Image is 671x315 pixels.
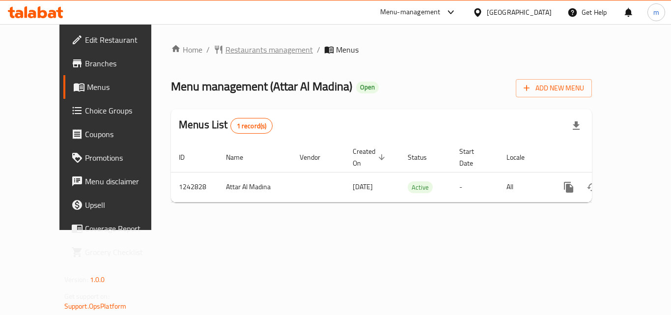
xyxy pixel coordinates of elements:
span: Add New Menu [524,82,584,94]
span: Open [356,83,379,91]
table: enhanced table [171,143,659,202]
span: ID [179,151,197,163]
span: Get support on: [64,290,110,303]
a: Menus [63,75,171,99]
li: / [317,44,320,56]
span: Edit Restaurant [85,34,164,46]
a: Restaurants management [214,44,313,56]
span: Vendor [300,151,333,163]
button: Add New Menu [516,79,592,97]
a: Coverage Report [63,217,171,240]
span: Start Date [459,145,487,169]
span: Created On [353,145,388,169]
td: Attar Al Madina [218,172,292,202]
a: Menu disclaimer [63,170,171,193]
a: Home [171,44,202,56]
span: Coupons [85,128,164,140]
span: Menu disclaimer [85,175,164,187]
span: Restaurants management [225,44,313,56]
span: Status [408,151,440,163]
span: Upsell [85,199,164,211]
div: Open [356,82,379,93]
a: Choice Groups [63,99,171,122]
span: Version: [64,273,88,286]
span: Active [408,182,433,193]
span: Branches [85,57,164,69]
a: Support.OpsPlatform [64,300,127,313]
span: Menus [336,44,359,56]
div: [GEOGRAPHIC_DATA] [487,7,552,18]
a: Promotions [63,146,171,170]
span: Name [226,151,256,163]
span: Coverage Report [85,223,164,234]
div: Export file [564,114,588,138]
span: Promotions [85,152,164,164]
button: more [557,175,581,199]
a: Upsell [63,193,171,217]
a: Coupons [63,122,171,146]
td: 1242828 [171,172,218,202]
span: m [653,7,659,18]
button: Change Status [581,175,604,199]
div: Menu-management [380,6,441,18]
a: Branches [63,52,171,75]
li: / [206,44,210,56]
h2: Menus List [179,117,273,134]
a: Edit Restaurant [63,28,171,52]
div: Active [408,181,433,193]
span: Grocery Checklist [85,246,164,258]
th: Actions [549,143,659,172]
td: All [499,172,549,202]
span: Choice Groups [85,105,164,116]
span: Menu management ( Attar Al Madina ) [171,75,352,97]
td: - [451,172,499,202]
span: Menus [87,81,164,93]
span: Locale [506,151,537,163]
a: Grocery Checklist [63,240,171,264]
span: 1.0.0 [90,273,105,286]
span: [DATE] [353,180,373,193]
span: 1 record(s) [231,121,273,131]
nav: breadcrumb [171,44,592,56]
